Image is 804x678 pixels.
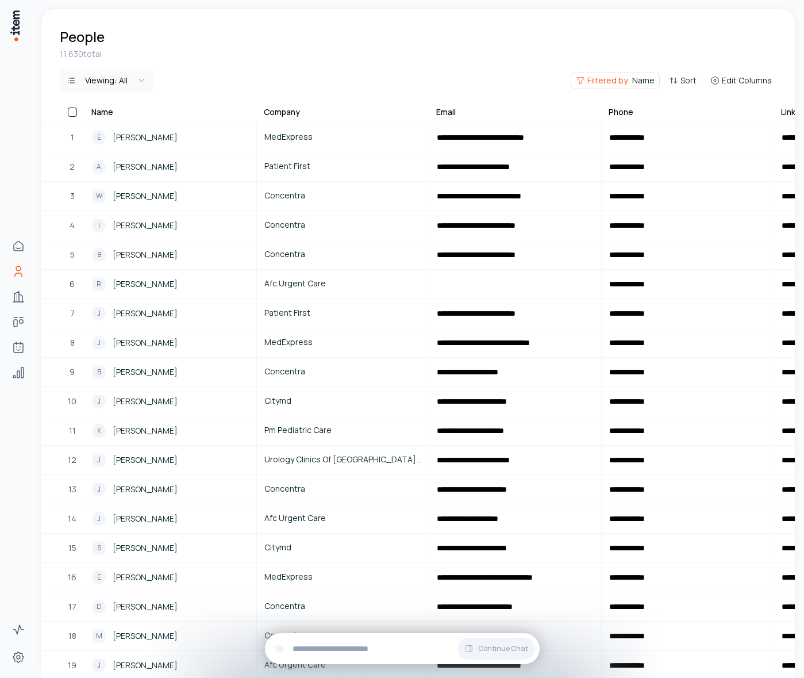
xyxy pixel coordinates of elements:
[632,75,655,86] span: Name
[264,541,421,554] span: Citymd
[7,285,30,308] a: Companies
[7,235,30,258] a: Home
[264,482,421,495] span: Concentra
[92,512,106,526] div: J
[92,248,106,262] div: B
[7,311,30,334] a: Deals
[92,394,106,408] div: J
[85,75,128,86] div: Viewing:
[264,512,421,524] span: Afc Urgent Care
[92,658,106,672] div: J
[9,9,21,42] img: Item Brain Logo
[113,395,178,408] span: [PERSON_NAME]
[113,571,178,584] span: [PERSON_NAME]
[113,278,178,290] span: [PERSON_NAME]
[92,629,106,643] div: M
[70,278,75,290] span: 6
[92,482,106,496] div: J
[7,646,30,669] a: Settings
[92,600,106,614] div: D
[70,366,75,378] span: 9
[265,633,540,664] div: Continue Chat
[257,388,428,415] a: Citymd
[264,160,421,173] span: Patient First
[264,629,421,642] span: Concentra
[7,260,30,283] a: People
[68,395,76,408] span: 10
[85,182,256,210] a: W[PERSON_NAME]
[264,248,421,261] span: Concentra
[85,329,256,357] a: J[PERSON_NAME]
[257,212,428,239] a: Concentra
[92,160,106,174] div: A
[85,534,256,562] a: S[PERSON_NAME]
[257,329,428,357] a: MedExpress
[68,483,76,496] span: 13
[85,153,256,181] a: A[PERSON_NAME]
[68,571,76,584] span: 16
[113,659,178,672] span: [PERSON_NAME]
[70,248,75,261] span: 5
[257,564,428,591] a: MedExpress
[264,424,421,436] span: Pm Pediatric Care
[264,453,421,466] span: Urology Clinics Of [GEOGRAPHIC_DATA][US_STATE], Pllc
[113,160,178,173] span: [PERSON_NAME]
[257,300,428,327] a: Patient First
[92,277,106,291] div: R
[264,219,421,231] span: Concentra
[257,476,428,503] a: Concentra
[7,618,30,641] a: Activity
[264,131,421,143] span: MedExpress
[113,424,178,437] span: [PERSON_NAME]
[264,600,421,612] span: Concentra
[92,453,106,467] div: J
[257,417,428,445] a: Pm Pediatric Care
[113,600,178,613] span: [PERSON_NAME]
[113,512,178,525] span: [PERSON_NAME]
[257,505,428,533] a: Afc Urgent Care
[92,307,106,320] div: J
[664,72,701,89] button: Sort
[264,307,421,319] span: Patient First
[264,189,421,202] span: Concentra
[71,131,74,144] span: 1
[257,593,428,620] a: Concentra
[85,505,256,533] a: J[PERSON_NAME]
[113,454,178,466] span: [PERSON_NAME]
[264,658,421,671] span: Afc Urgent Care
[68,512,76,525] span: 14
[92,219,106,232] div: I
[113,483,178,496] span: [PERSON_NAME]
[85,388,256,415] a: J[PERSON_NAME]
[85,564,256,591] a: E[PERSON_NAME]
[257,182,428,210] a: Concentra
[257,358,428,386] a: Concentra
[68,630,76,642] span: 18
[85,622,256,650] a: M[PERSON_NAME]
[85,270,256,298] a: R[PERSON_NAME]
[68,542,76,554] span: 15
[85,300,256,327] a: J[PERSON_NAME]
[257,534,428,562] a: Citymd
[85,212,256,239] a: I[PERSON_NAME]
[113,131,178,144] span: [PERSON_NAME]
[264,106,300,118] div: Company
[257,124,428,151] a: MedExpress
[113,190,178,202] span: [PERSON_NAME]
[680,75,697,86] span: Sort
[113,307,178,320] span: [PERSON_NAME]
[7,361,30,384] a: Analytics
[264,336,421,348] span: MedExpress
[92,336,106,350] div: J
[113,336,178,349] span: [PERSON_NAME]
[70,307,75,320] span: 7
[60,28,105,46] h1: People
[478,644,528,653] span: Continue Chat
[571,72,660,89] button: Filtered by:Name
[457,638,535,660] button: Continue Chat
[113,366,178,378] span: [PERSON_NAME]
[609,106,633,118] div: Phone
[85,241,256,269] a: B[PERSON_NAME]
[257,153,428,181] a: Patient First
[70,336,75,349] span: 8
